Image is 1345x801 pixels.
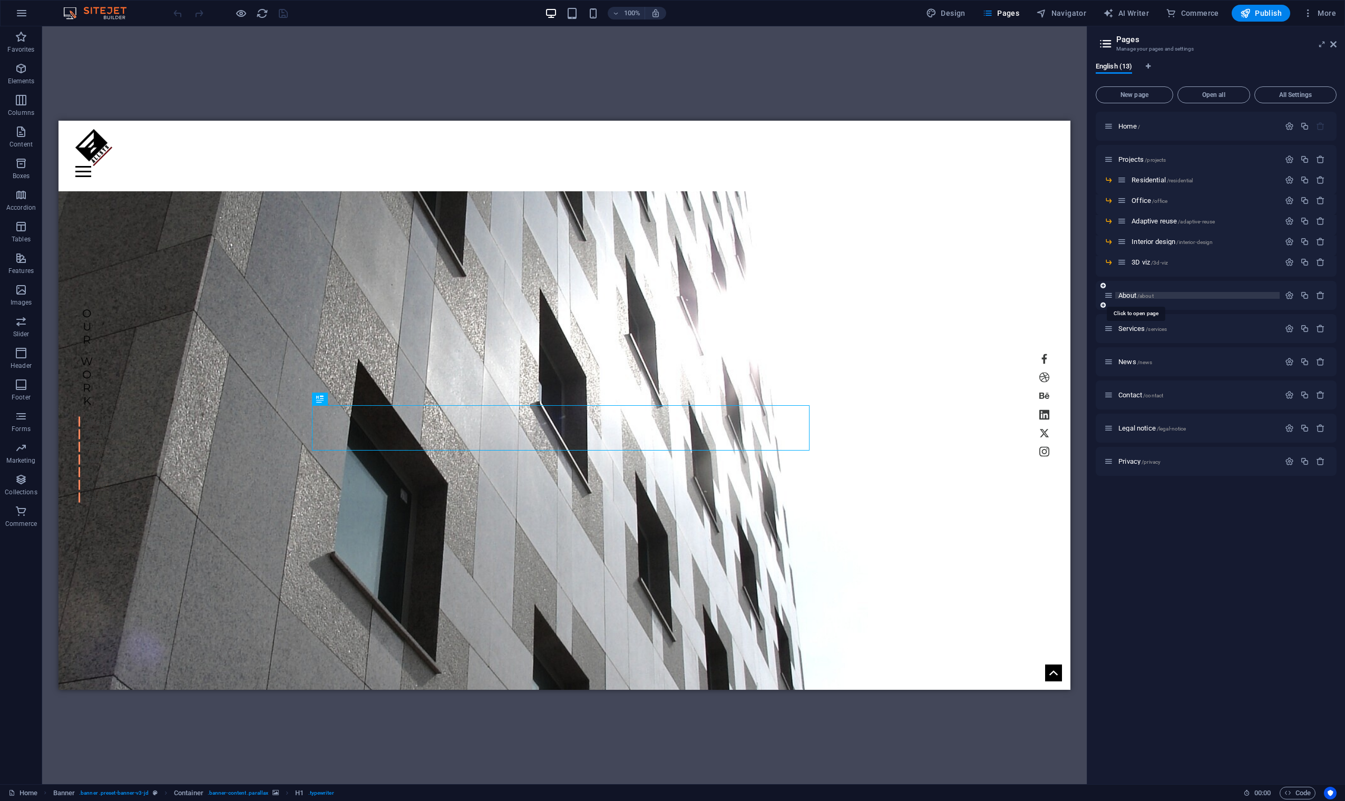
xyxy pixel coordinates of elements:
p: Marketing [6,456,35,465]
button: Pages [978,5,1024,22]
div: Settings [1285,155,1294,164]
h6: Session time [1243,787,1271,799]
div: Settings [1285,457,1294,466]
span: /projects [1145,157,1166,163]
div: Home/ [1115,123,1280,130]
span: /about [1137,293,1154,299]
div: Adaptive reuse/adaptive-reuse [1128,218,1280,224]
button: Open all [1177,86,1250,103]
div: Duplicate [1300,457,1309,466]
div: Duplicate [1300,196,1309,205]
div: Duplicate [1300,175,1309,184]
div: Settings [1285,291,1294,300]
span: All Settings [1259,92,1332,98]
img: Editor Logo [61,7,140,19]
span: New page [1100,92,1168,98]
span: Click to open page [1132,197,1167,204]
div: Settings [1285,217,1294,226]
div: Remove [1316,357,1325,366]
div: Duplicate [1300,390,1309,399]
div: Remove [1316,424,1325,433]
div: Projects/projects [1115,156,1280,163]
span: /office [1152,198,1167,204]
span: Click to select. Double-click to edit [174,787,203,799]
div: Settings [1285,424,1294,433]
span: Click to select. Double-click to edit [53,787,75,799]
button: Code [1280,787,1315,799]
span: /residential [1167,178,1193,183]
span: Commerce [1166,8,1219,18]
span: Click to open page [1132,176,1193,184]
p: Slider [13,330,30,338]
span: Click to open page [1132,217,1215,225]
div: Duplicate [1300,324,1309,333]
span: Click to open page [1118,155,1166,163]
div: Settings [1285,390,1294,399]
i: This element is a customizable preset [153,790,158,796]
span: Design [926,8,966,18]
div: Services/services [1115,325,1280,332]
span: /adaptive-reuse [1178,219,1215,224]
p: Favorites [7,45,34,54]
div: Duplicate [1300,357,1309,366]
div: News/news [1115,358,1280,365]
span: /news [1137,359,1153,365]
span: 00 00 [1254,787,1271,799]
div: Remove [1316,196,1325,205]
span: /privacy [1142,459,1161,465]
div: Legal notice/legal-notice [1115,425,1280,432]
button: Usercentrics [1324,787,1337,799]
button: 100% [608,7,645,19]
p: Columns [8,109,34,117]
span: /interior-design [1176,239,1213,245]
div: Settings [1285,357,1294,366]
span: AI Writer [1103,8,1149,18]
h2: Pages [1116,35,1337,44]
span: . typewriter [308,787,334,799]
button: Publish [1232,5,1290,22]
p: Forms [12,425,31,433]
span: /services [1146,326,1167,332]
div: Remove [1316,324,1325,333]
span: Click to open page [1118,358,1152,366]
button: Design [922,5,970,22]
div: Remove [1316,217,1325,226]
span: / [1138,124,1140,130]
div: Remove [1316,390,1325,399]
span: . banner-content .parallax [208,787,268,799]
p: Content [9,140,33,149]
div: Remove [1316,457,1325,466]
span: Navigator [1036,8,1086,18]
span: Click to open page [1118,391,1163,399]
p: Header [11,362,32,370]
span: Publish [1240,8,1282,18]
button: Commerce [1162,5,1223,22]
button: Navigator [1032,5,1090,22]
p: Commerce [5,520,37,528]
div: Settings [1285,175,1294,184]
span: Click to open page [1132,238,1213,246]
span: : [1262,789,1263,797]
a: Click to cancel selection. Double-click to open Pages [8,787,37,799]
span: About [1118,291,1154,299]
span: Click to open page [1118,457,1161,465]
div: 3D viz/3d-viz [1128,259,1280,266]
span: Click to select. Double-click to edit [295,787,304,799]
span: Open all [1182,92,1245,98]
div: Remove [1316,291,1325,300]
button: AI Writer [1099,5,1153,22]
div: Duplicate [1300,258,1309,267]
div: Remove [1316,155,1325,164]
div: Contact/contact [1115,392,1280,398]
p: Tables [12,235,31,243]
span: /contact [1143,393,1163,398]
button: reload [256,7,268,19]
div: The startpage cannot be deleted [1316,122,1325,131]
button: All Settings [1254,86,1337,103]
p: Images [11,298,32,307]
p: Accordion [6,203,36,212]
span: Code [1284,787,1311,799]
div: Duplicate [1300,122,1309,131]
div: Design (Ctrl+Alt+Y) [922,5,970,22]
div: Settings [1285,258,1294,267]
